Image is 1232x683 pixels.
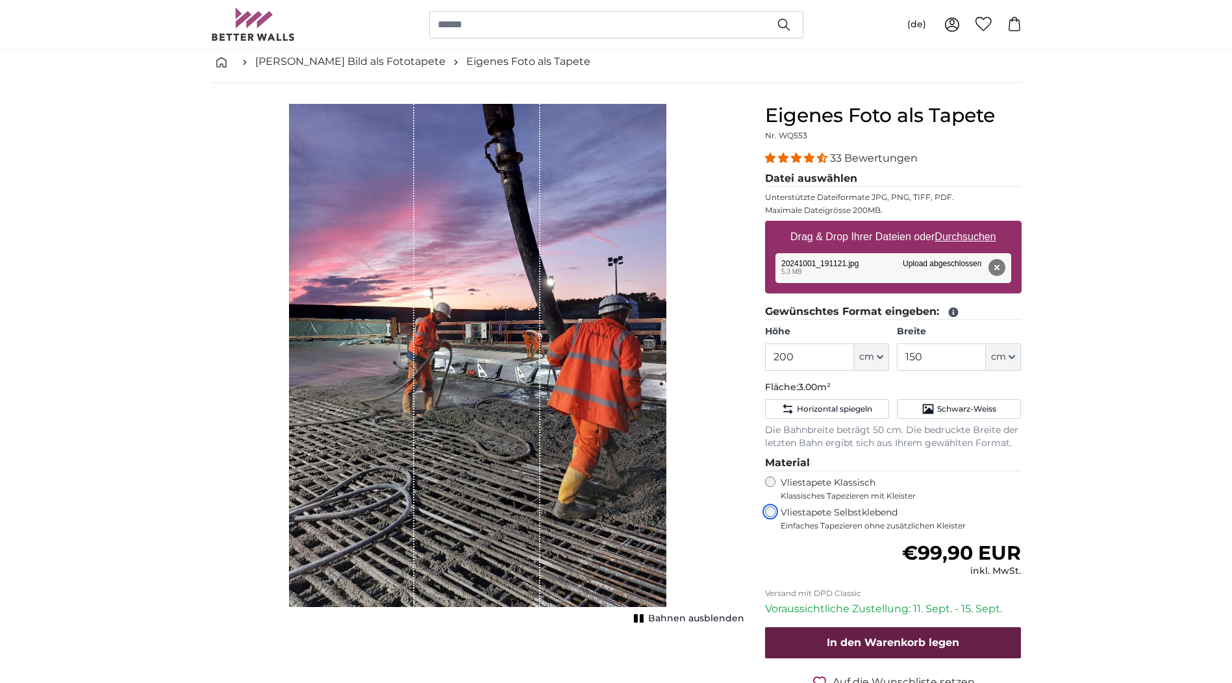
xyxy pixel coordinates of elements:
h1: Eigenes Foto als Tapete [765,104,1022,127]
div: inkl. MwSt. [902,565,1021,578]
legend: Material [765,455,1022,471]
span: Bahnen ausblenden [648,612,744,625]
p: Versand mit DPD Classic [765,588,1022,599]
span: €99,90 EUR [902,541,1021,565]
span: Schwarz-Weiss [937,404,996,414]
legend: Datei auswählen [765,171,1022,187]
span: Nr. WQ553 [765,130,807,140]
p: Voraussichtliche Zustellung: 11. Sept. - 15. Sept. [765,601,1022,617]
button: Bahnen ausblenden [630,610,744,628]
span: 3.00m² [798,381,831,393]
nav: breadcrumbs [211,41,1022,83]
span: Einfaches Tapezieren ohne zusätzlichen Kleister [781,521,1022,531]
button: cm [854,343,889,371]
label: Drag & Drop Ihrer Dateien oder [785,224,1001,250]
p: Die Bahnbreite beträgt 50 cm. Die bedruckte Breite der letzten Bahn ergibt sich aus Ihrem gewählt... [765,424,1022,450]
button: (de) [897,13,937,36]
p: Unterstützte Dateiformate JPG, PNG, TIFF, PDF. [765,192,1022,203]
label: Vliestapete Selbstklebend [781,506,1022,531]
span: 4.33 stars [765,152,830,164]
a: Eigenes Foto als Tapete [466,54,590,69]
label: Höhe [765,325,889,338]
p: Fläche: [765,381,1022,394]
u: Durchsuchen [935,231,996,242]
label: Vliestapete Klassisch [781,477,1011,501]
button: Horizontal spiegeln [765,399,889,419]
span: Horizontal spiegeln [797,404,872,414]
span: Klassisches Tapezieren mit Kleister [781,491,1011,501]
span: cm [859,351,874,364]
p: Maximale Dateigrösse 200MB. [765,205,1022,216]
span: In den Warenkorb legen [827,636,959,649]
span: 33 Bewertungen [830,152,918,164]
a: [PERSON_NAME] Bild als Fototapete [255,54,446,69]
div: 1 of 1 [211,104,744,623]
button: cm [986,343,1021,371]
legend: Gewünschtes Format eingeben: [765,304,1022,320]
button: In den Warenkorb legen [765,627,1022,658]
button: Schwarz-Weiss [897,399,1021,419]
label: Breite [897,325,1021,338]
img: Betterwalls [211,8,295,41]
span: cm [991,351,1006,364]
